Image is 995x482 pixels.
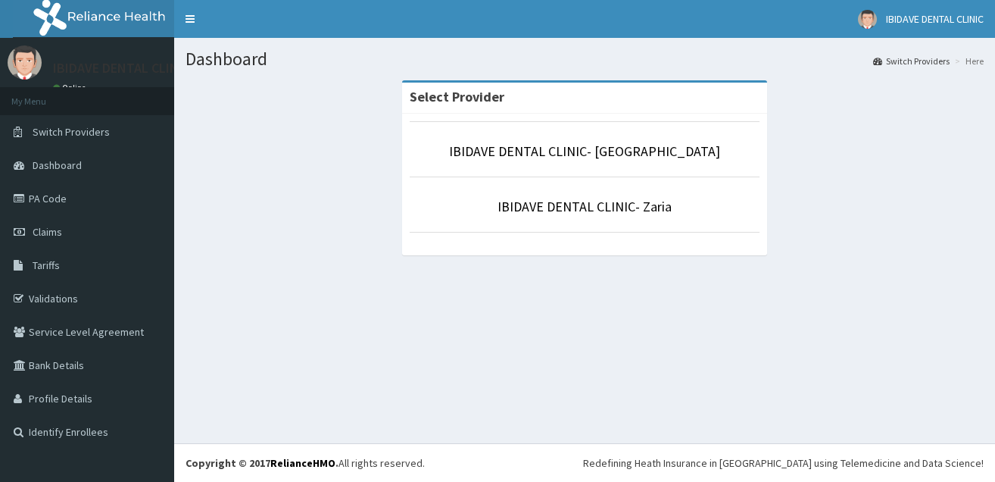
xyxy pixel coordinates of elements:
[186,49,984,69] h1: Dashboard
[33,225,62,239] span: Claims
[53,83,89,93] a: Online
[270,456,335,470] a: RelianceHMO
[53,61,190,75] p: IBIDAVE DENTAL CLINIC
[449,142,720,160] a: IBIDAVE DENTAL CLINIC- [GEOGRAPHIC_DATA]
[858,10,877,29] img: User Image
[583,455,984,471] div: Redefining Heath Insurance in [GEOGRAPHIC_DATA] using Telemedicine and Data Science!
[33,125,110,139] span: Switch Providers
[951,55,984,67] li: Here
[410,88,504,105] strong: Select Provider
[886,12,984,26] span: IBIDAVE DENTAL CLINIC
[873,55,950,67] a: Switch Providers
[497,198,672,215] a: IBIDAVE DENTAL CLINIC- Zaria
[33,158,82,172] span: Dashboard
[33,258,60,272] span: Tariffs
[174,443,995,482] footer: All rights reserved.
[8,45,42,80] img: User Image
[186,456,338,470] strong: Copyright © 2017 .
